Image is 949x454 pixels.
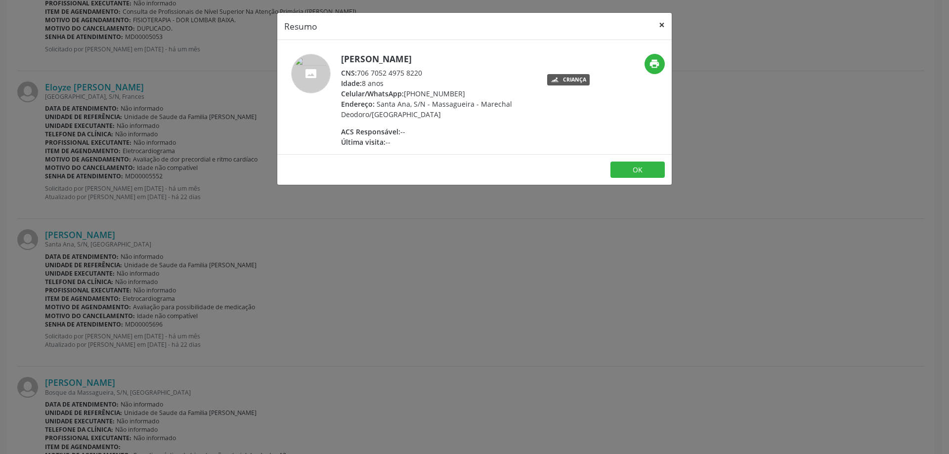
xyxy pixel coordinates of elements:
div: [PHONE_NUMBER] [341,88,533,99]
div: Criança [563,77,586,83]
span: ACS Responsável: [341,127,400,136]
h5: Resumo [284,20,317,33]
button: Close [652,13,672,37]
button: OK [610,162,665,178]
h5: [PERSON_NAME] [341,54,533,64]
div: -- [341,137,533,147]
div: -- [341,126,533,137]
span: Celular/WhatsApp: [341,89,404,98]
span: Santa Ana, S/N - Massagueira - Marechal Deodoro/[GEOGRAPHIC_DATA] [341,99,512,119]
img: accompaniment [291,54,331,93]
span: Idade: [341,79,362,88]
span: Endereço: [341,99,375,109]
span: CNS: [341,68,357,78]
div: 8 anos [341,78,533,88]
div: 706 7052 4975 8220 [341,68,533,78]
button: print [645,54,665,74]
span: Última visita: [341,137,386,147]
i: print [649,58,660,69]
